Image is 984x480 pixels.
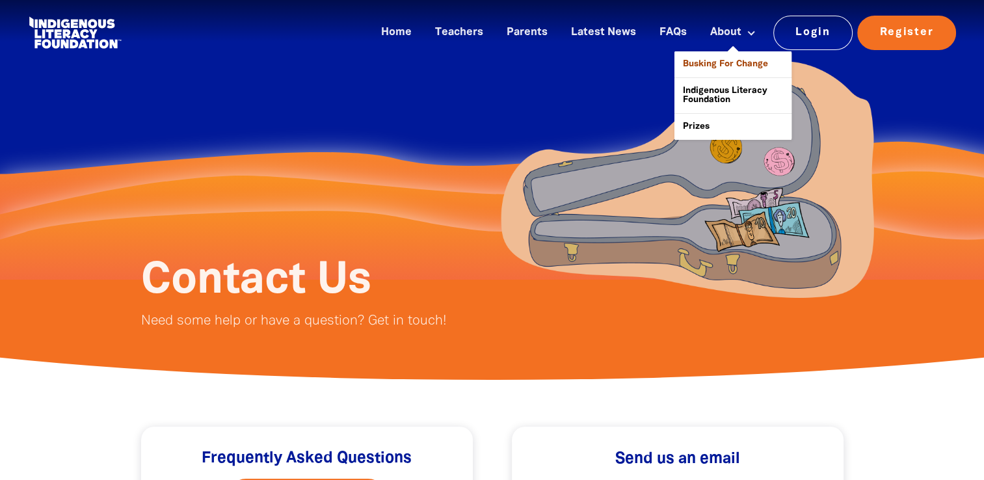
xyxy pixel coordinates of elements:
[674,78,791,113] a: Indigenous Literacy Foundation
[615,452,740,466] span: Send us an email
[652,22,695,44] a: FAQs
[202,451,412,466] span: Frequently Asked Questions
[141,261,371,301] span: Contact Us
[674,114,791,140] a: Prizes
[674,51,791,77] a: Busking For Change
[702,22,764,44] a: About
[373,22,419,44] a: Home
[563,22,644,44] a: Latest News
[499,22,555,44] a: Parents
[427,22,491,44] a: Teachers
[773,16,853,49] a: Login
[141,313,596,329] p: Need some help or have a question? Get in touch!
[857,16,956,49] a: Register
